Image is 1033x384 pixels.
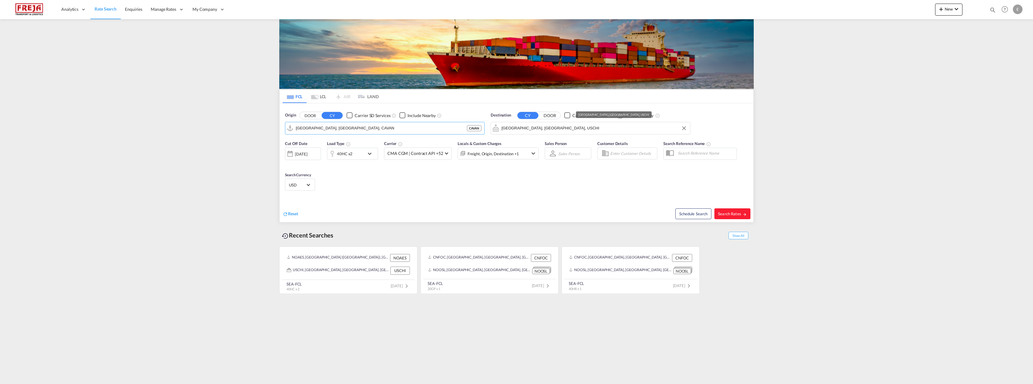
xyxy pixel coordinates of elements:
[491,122,690,134] md-input-container: Chicago, IL, USCHI
[617,112,653,119] md-checkbox: Checkbox No Ink
[532,268,550,274] div: NOOSL
[287,267,389,274] div: USCHI, Chicago, IL, United States, North America, Americas
[300,112,321,119] button: DOOR
[938,7,960,11] span: New
[125,7,142,12] span: Enquiries
[544,282,551,289] md-icon: icon-chevron-right
[285,122,484,134] md-input-container: Vancouver, BC, CAVAN
[279,246,417,294] recent-search-card: NOAES, [GEOGRAPHIC_DATA] ([GEOGRAPHIC_DATA]), [GEOGRAPHIC_DATA], [GEOGRAPHIC_DATA], [GEOGRAPHIC_D...
[285,112,296,118] span: Origin
[569,267,672,274] div: NOOSL, Oslo, Norway, Northern Europe, Europe
[597,141,628,146] span: Customer Details
[569,281,584,286] div: SEA-FCL
[285,173,311,177] span: Search Currency
[283,90,307,103] md-tab-item: FCL
[673,283,692,288] span: [DATE]
[714,208,750,219] button: Search Ratesicon-arrow-right
[564,112,608,119] md-checkbox: Checkbox No Ink
[428,267,531,274] div: NOOSL, Oslo, Norway, Northern Europe, Europe
[1013,5,1022,14] div: E
[403,283,410,290] md-icon: icon-chevron-right
[572,113,608,119] div: Carrier SD Services
[327,148,378,160] div: 40HC x2icon-chevron-down
[655,113,660,118] md-icon: Unchecked: Ignores neighbouring ports when fetching rates.Checked : Includes neighbouring ports w...
[398,142,403,147] md-icon: The selected Trucker/Carrierwill be displayed in the rate results If the rates are from another f...
[458,141,501,146] span: Locals & Custom Charges
[289,182,306,188] span: USD
[355,90,379,103] md-tab-item: LAND
[1000,4,1010,14] span: Help
[729,232,748,239] span: Show All
[355,113,390,119] div: Carrier SD Services
[530,150,537,157] md-icon: icon-chevron-down
[392,113,396,118] md-icon: Unchecked: Search for CY (Container Yard) services for all selected carriers.Checked : Search for...
[545,141,567,146] span: Sales Person
[953,5,960,13] md-icon: icon-chevron-down
[95,6,117,11] span: Rate Search
[151,6,176,12] span: Manage Rates
[279,228,336,242] div: Recent Searches
[285,141,307,146] span: Cut Off Date
[675,149,737,158] input: Search Reference Name
[283,211,288,217] md-icon: icon-refresh
[685,282,692,289] md-icon: icon-chevron-right
[288,180,312,189] md-select: Select Currency: $ USDUnited States Dollar
[283,211,298,217] div: icon-refreshReset
[562,246,700,294] recent-search-card: CNFOC, [GEOGRAPHIC_DATA], [GEOGRAPHIC_DATA], [GEOGRAPHIC_DATA] & [GEOGRAPHIC_DATA], [GEOGRAPHIC_D...
[673,268,691,274] div: NOOSL
[743,212,747,216] md-icon: icon-arrow-right
[531,254,551,262] div: CNFOC
[192,6,217,12] span: My Company
[491,112,511,118] span: Destination
[322,112,343,119] button: CY
[428,281,443,286] div: SEA-FCL
[366,150,376,157] md-icon: icon-chevron-down
[1000,4,1013,15] div: Help
[346,142,351,147] md-icon: icon-information-outline
[517,112,538,119] button: CY
[337,150,353,158] div: 40HC x2
[407,113,436,119] div: Include Nearby
[286,281,302,287] div: SEA-FCL
[569,254,671,262] div: CNFOC, Fuzhou, China, Greater China & Far East Asia, Asia Pacific
[288,211,298,216] span: Reset
[286,287,299,291] span: 40HC x 2
[285,159,289,168] md-datepicker: Select
[384,141,403,146] span: Carrier
[437,113,442,118] md-icon: Unchecked: Ignores neighbouring ports when fetching rates.Checked : Includes neighbouring ports w...
[428,287,440,291] span: 20GP x 1
[283,90,379,103] md-pagination-wrapper: Use the left and right arrow keys to navigate between tabs
[680,124,689,133] button: Clear Input
[279,19,754,89] img: LCL+%26+FCL+BACKGROUND.png
[458,147,539,159] div: Freight Origin Destination Factory Stuffingicon-chevron-down
[399,112,436,119] md-checkbox: Checkbox No Ink
[718,211,747,216] span: Search Rates
[532,283,551,288] span: [DATE]
[468,150,519,158] div: Freight Origin Destination Factory Stuffing
[296,124,467,133] input: Search by Port
[390,267,410,274] div: USCHI
[280,103,753,222] div: Origin DOOR CY Checkbox No InkUnchecked: Search for CY (Container Yard) services for all selected...
[307,90,331,103] md-tab-item: LCL
[501,124,687,133] input: Search by Port
[706,142,711,147] md-icon: Your search will be saved by the below given name
[287,254,389,262] div: NOAES, Alesund (Aalesund), Norway, Northern Europe, Europe
[938,5,945,13] md-icon: icon-plus 400-fg
[539,112,560,119] button: DOOR
[327,141,351,146] span: Load Type
[390,254,410,262] div: NOAES
[935,4,962,16] button: icon-plus 400-fgNewicon-chevron-down
[387,150,443,156] span: CMA CGM | Contract API +52
[428,254,529,262] div: CNFOC, Fuzhou, China, Greater China & Far East Asia, Asia Pacific
[61,6,78,12] span: Analytics
[675,208,711,219] button: Note: By default Schedule search will only considerorigin ports, destination ports and cut off da...
[282,232,289,240] md-icon: icon-backup-restore
[558,149,580,158] md-select: Sales Person
[391,283,410,288] span: [DATE]
[295,151,307,157] div: [DATE]
[989,7,996,16] div: icon-magnify
[420,246,559,294] recent-search-card: CNFOC, [GEOGRAPHIC_DATA], [GEOGRAPHIC_DATA], [GEOGRAPHIC_DATA] & [GEOGRAPHIC_DATA], [GEOGRAPHIC_D...
[347,112,390,119] md-checkbox: Checkbox No Ink
[610,149,655,158] input: Enter Customer Details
